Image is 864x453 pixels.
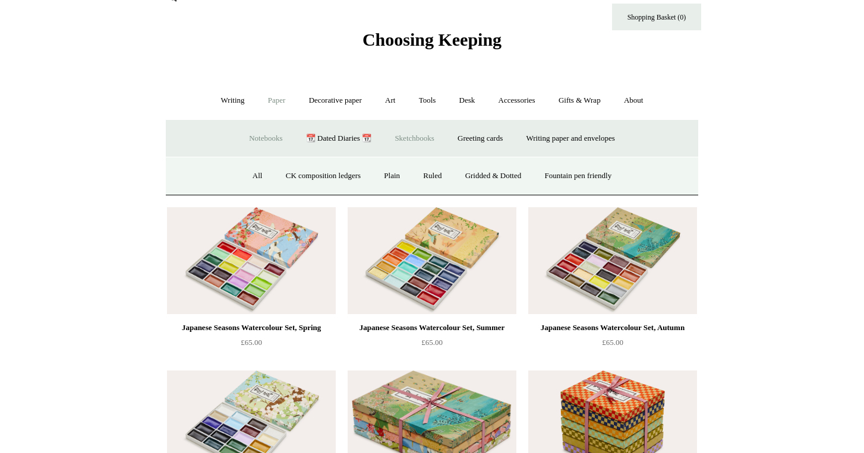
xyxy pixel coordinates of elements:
[362,39,502,47] a: Choosing Keeping
[351,321,513,335] div: Japanese Seasons Watercolour Set, Summer
[548,85,611,116] a: Gifts & Wrap
[298,85,373,116] a: Decorative paper
[488,85,546,116] a: Accessories
[275,160,371,192] a: CK composition ledgers
[167,207,336,314] img: Japanese Seasons Watercolour Set, Spring
[612,4,701,30] a: Shopping Basket (0)
[449,85,486,116] a: Desk
[455,160,532,192] a: Gridded & Dotted
[421,338,443,347] span: £65.00
[348,321,516,369] a: Japanese Seasons Watercolour Set, Summer £65.00
[408,85,447,116] a: Tools
[534,160,623,192] a: Fountain pen friendly
[613,85,654,116] a: About
[384,123,444,154] a: Sketchbooks
[531,321,694,335] div: Japanese Seasons Watercolour Set, Autumn
[528,321,697,369] a: Japanese Seasons Watercolour Set, Autumn £65.00
[516,123,626,154] a: Writing paper and envelopes
[447,123,513,154] a: Greeting cards
[167,321,336,369] a: Japanese Seasons Watercolour Set, Spring £65.00
[602,338,623,347] span: £65.00
[528,207,697,314] a: Japanese Seasons Watercolour Set, Autumn Japanese Seasons Watercolour Set, Autumn
[373,160,411,192] a: Plain
[170,321,333,335] div: Japanese Seasons Watercolour Set, Spring
[412,160,452,192] a: Ruled
[241,338,262,347] span: £65.00
[295,123,382,154] a: 📆 Dated Diaries 📆
[348,207,516,314] img: Japanese Seasons Watercolour Set, Summer
[348,207,516,314] a: Japanese Seasons Watercolour Set, Summer Japanese Seasons Watercolour Set, Summer
[167,207,336,314] a: Japanese Seasons Watercolour Set, Spring Japanese Seasons Watercolour Set, Spring
[374,85,406,116] a: Art
[257,85,297,116] a: Paper
[362,30,502,49] span: Choosing Keeping
[238,123,293,154] a: Notebooks
[210,85,256,116] a: Writing
[528,207,697,314] img: Japanese Seasons Watercolour Set, Autumn
[242,160,273,192] a: All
